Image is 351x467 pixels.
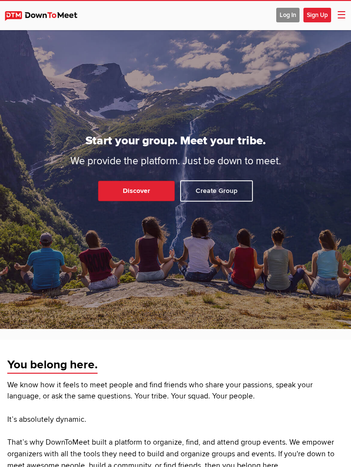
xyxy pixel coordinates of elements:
[7,357,98,374] span: You belong here.
[7,380,344,402] p: We know how it feels to meet people and find friends who share your passions, speak your language...
[7,414,344,426] p: It’s absolutely dynamic.
[7,154,344,169] p: We provide the platform. Just be down to meet.
[276,11,300,19] a: Log In
[276,8,300,22] span: Log In
[303,11,331,19] a: Sign Up
[98,181,175,201] a: Discover
[303,8,331,22] span: Sign Up
[18,134,334,148] h1: Start your group. Meet your tribe.
[5,11,87,21] img: DownToMeet
[180,180,253,202] a: Create Group
[337,9,346,21] span: ☰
